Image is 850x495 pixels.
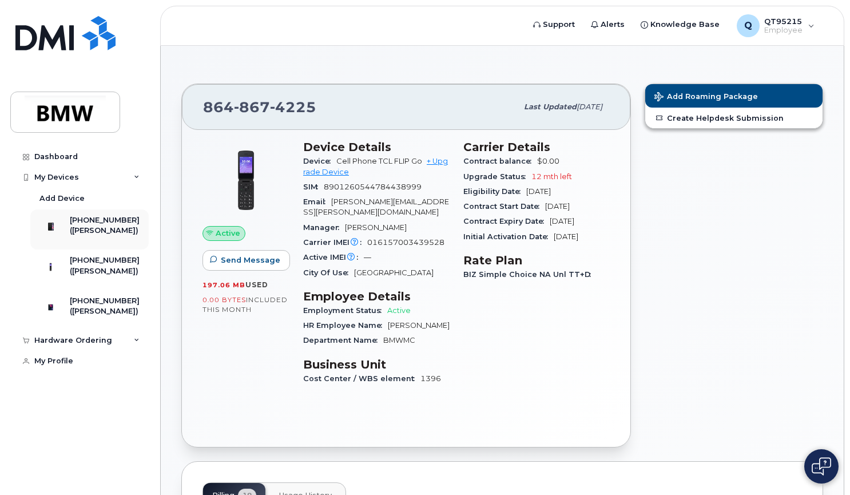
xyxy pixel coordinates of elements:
[202,281,245,289] span: 197.06 MB
[812,457,831,476] img: Open chat
[545,202,570,211] span: [DATE]
[270,98,316,116] span: 4225
[526,187,551,196] span: [DATE]
[216,228,240,239] span: Active
[645,108,823,128] a: Create Helpdesk Submission
[550,217,574,225] span: [DATE]
[345,223,407,232] span: [PERSON_NAME]
[303,321,388,330] span: HR Employee Name
[303,157,448,176] a: + Upgrade Device
[303,290,450,303] h3: Employee Details
[388,321,450,330] span: [PERSON_NAME]
[531,172,572,181] span: 12 mth left
[387,306,411,315] span: Active
[303,336,383,344] span: Department Name
[420,374,441,383] span: 1396
[654,92,758,103] span: Add Roaming Package
[354,268,434,277] span: [GEOGRAPHIC_DATA]
[303,197,331,206] span: Email
[383,336,415,344] span: BMWMC
[303,374,420,383] span: Cost Center / WBS element
[577,102,602,111] span: [DATE]
[203,98,316,116] span: 864
[463,254,610,267] h3: Rate Plan
[463,187,526,196] span: Eligibility Date
[303,268,354,277] span: City Of Use
[303,140,450,154] h3: Device Details
[303,183,324,191] span: SIM
[463,140,610,154] h3: Carrier Details
[303,223,345,232] span: Manager
[324,183,422,191] span: 8901260544784438999
[336,157,422,165] span: Cell Phone TCL FLIP Go
[303,197,449,216] span: [PERSON_NAME][EMAIL_ADDRESS][PERSON_NAME][DOMAIN_NAME]
[524,102,577,111] span: Last updated
[303,253,364,262] span: Active IMEI
[463,217,550,225] span: Contract Expiry Date
[537,157,559,165] span: $0.00
[463,232,554,241] span: Initial Activation Date
[554,232,578,241] span: [DATE]
[463,202,545,211] span: Contract Start Date
[303,238,367,247] span: Carrier IMEI
[367,238,444,247] span: 016157003439528
[245,280,268,289] span: used
[234,98,270,116] span: 867
[645,84,823,108] button: Add Roaming Package
[202,296,246,304] span: 0.00 Bytes
[303,306,387,315] span: Employment Status
[303,358,450,371] h3: Business Unit
[212,146,280,215] img: TCL-FLIP-Go-Midnight-Blue-frontimage.png
[463,157,537,165] span: Contract balance
[221,255,280,266] span: Send Message
[303,157,336,165] span: Device
[463,172,531,181] span: Upgrade Status
[364,253,371,262] span: —
[202,250,290,271] button: Send Message
[463,270,597,279] span: BIZ Simple Choice NA Unl TT+D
